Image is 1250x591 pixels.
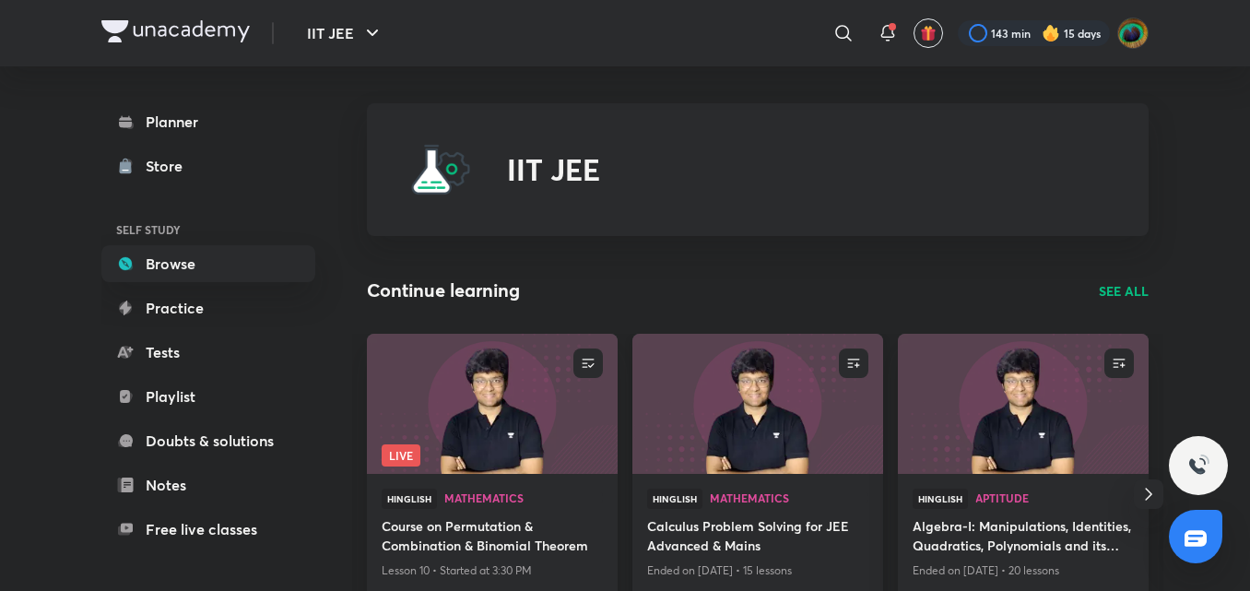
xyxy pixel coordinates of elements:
[444,492,603,503] span: Mathematics
[101,467,315,503] a: Notes
[101,422,315,459] a: Doubts & solutions
[920,25,937,41] img: avatar
[710,492,868,503] span: Mathematics
[101,20,250,42] img: Company Logo
[382,489,437,509] span: Hinglish
[101,511,315,548] a: Free live classes
[296,15,395,52] button: IIT JEE
[630,332,885,475] img: new-thumbnail
[146,155,194,177] div: Store
[1117,18,1149,49] img: Shravan
[364,332,619,475] img: new-thumbnail
[647,559,868,583] p: Ended on [DATE] • 15 lessons
[710,492,868,505] a: Mathematics
[913,489,968,509] span: Hinglish
[367,277,520,304] h2: Continue learning
[647,516,868,559] a: Calculus Problem Solving for JEE Advanced & Mains
[507,152,600,187] h2: IIT JEE
[101,148,315,184] a: Store
[101,20,250,47] a: Company Logo
[382,559,603,583] p: Lesson 10 • Started at 3:30 PM
[1187,455,1209,477] img: ttu
[632,334,883,474] a: new-thumbnail
[1099,281,1149,301] a: SEE ALL
[101,214,315,245] h6: SELF STUDY
[914,18,943,48] button: avatar
[975,492,1134,503] span: Aptitude
[367,334,618,474] a: new-thumbnailLive
[898,334,1149,474] a: new-thumbnail
[913,516,1134,559] a: Algebra-I: Manipulations, Identities, Quadratics, Polynomials and its Equations
[975,492,1134,505] a: Aptitude
[101,103,315,140] a: Planner
[895,332,1150,475] img: new-thumbnail
[411,140,470,199] img: IIT JEE
[101,378,315,415] a: Playlist
[647,489,702,509] span: Hinglish
[101,290,315,326] a: Practice
[101,334,315,371] a: Tests
[1042,24,1060,42] img: streak
[382,444,420,467] span: Live
[382,516,603,559] a: Course on Permutation & Combination & Binomial Theorem
[444,492,603,505] a: Mathematics
[101,245,315,282] a: Browse
[913,559,1134,583] p: Ended on [DATE] • 20 lessons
